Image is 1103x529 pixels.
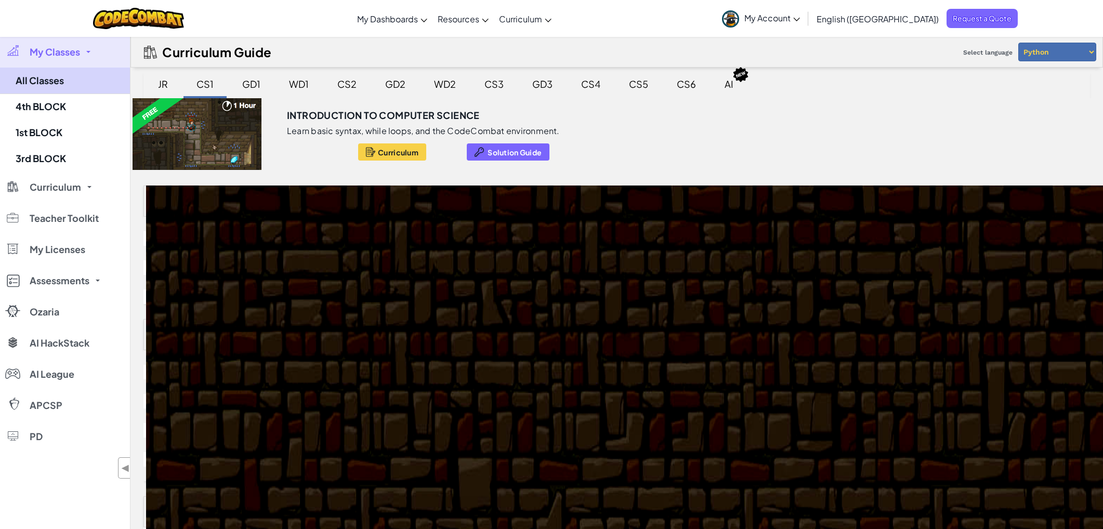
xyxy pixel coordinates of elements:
[93,8,184,29] img: CodeCombat logo
[30,182,81,192] span: Curriculum
[666,72,706,96] div: CS6
[143,365,849,379] a: 5a. Practice Level: Illusory Interruption Distract the guards, then escape. Show Code Logo See Code
[619,72,659,96] div: CS5
[30,214,99,223] span: Teacher Toolkit
[143,379,849,394] a: 5b. Practice Level: Forgetful Gemsmith There are gems scattered all over the dungeons in [GEOGRAP...
[148,72,178,96] div: JR
[467,143,549,161] button: Solution Guide
[717,2,805,35] a: My Account
[143,408,849,423] a: 7. Level: True Names Learn an enemy's true name to defeat it. Show Code Logo See Code
[232,72,271,96] div: GD1
[143,246,849,260] a: 3. Level: Shadow Guard Evade the charging ogre to grab the gems and get to the other side safely....
[714,72,744,96] div: AI
[143,275,849,289] a: 3b. Practice Level: Crawlways of Kithgard Two hallways, one solution. Timing is of the essence. S...
[143,350,849,365] a: 5. Level: Enemy Mine Tread carefully. Danger is afoot! Show Code Logo See Code
[327,72,367,96] div: CS2
[375,72,416,96] div: GD2
[186,72,224,96] div: CS1
[432,5,494,33] a: Resources
[143,231,849,246] a: 2. Level: Gems in the Deep Quickly collect the gems; you will need them. Show Code Logo See Code
[959,45,1017,60] span: Select language
[732,67,749,83] img: IconNew.svg
[722,10,739,28] img: avatar
[947,9,1018,28] a: Request a Quote
[499,14,542,24] span: Curriculum
[352,5,432,33] a: My Dashboards
[287,108,480,123] h3: Introduction to Computer Science
[30,47,80,57] span: My Classes
[143,438,849,452] a: 7b. Practice Level: The Raised Sword Learn to equip yourself for combat. Show Code Logo See Code
[143,289,849,304] a: 4. Concept Challenge: Level: Careful Steps Basic movement commands. Show Code Logo See Code
[488,148,542,156] span: Solution Guide
[424,72,466,96] div: WD2
[357,14,418,24] span: My Dashboards
[522,72,563,96] div: GD3
[30,369,74,379] span: AI League
[144,46,157,59] img: IconCurriculumGuide.svg
[30,245,85,254] span: My Licenses
[143,452,849,467] a: 8. Concept Challenge: Level: Dangerous Steps Use strings to defeat [PERSON_NAME]. Show Code Logo ...
[811,5,944,33] a: English ([GEOGRAPHIC_DATA])
[279,72,319,96] div: WD1
[287,126,560,136] p: Learn basic syntax, while loops, and the CodeCombat environment.
[121,460,130,475] span: ◀
[474,72,514,96] div: CS3
[438,14,479,24] span: Resources
[494,5,557,33] a: Curriculum
[358,143,426,161] button: Curriculum
[143,467,849,481] a: 9. Combo Challenge: Level: Sleep Hour Use all of your programming prowess to puzzle past peril! S...
[143,260,849,275] a: 3a. Practice Level: Kounter Kithwise Keep out of sight of the ogre patrol. Show Code Logo See Code
[162,45,272,59] h2: Curriculum Guide
[30,338,89,348] span: AI HackStack
[817,14,939,24] span: English ([GEOGRAPHIC_DATA])
[30,276,89,285] span: Assessments
[378,148,418,156] span: Curriculum
[143,217,849,231] a: 1. Level: Dungeons of [GEOGRAPHIC_DATA] Grab the gem and escape the dungeon—but don’t run into an...
[744,12,800,23] span: My Account
[30,307,59,316] span: Ozaria
[143,423,849,438] a: 7a. Practice Level: Favorable Odds Two ogres bar your passage out of the dungeon. Show Code Logo ...
[571,72,611,96] div: CS4
[143,394,849,408] a: 6. Concept Challenge: Level: Long Steps Using movement commands with arguments. Show Code Logo Se...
